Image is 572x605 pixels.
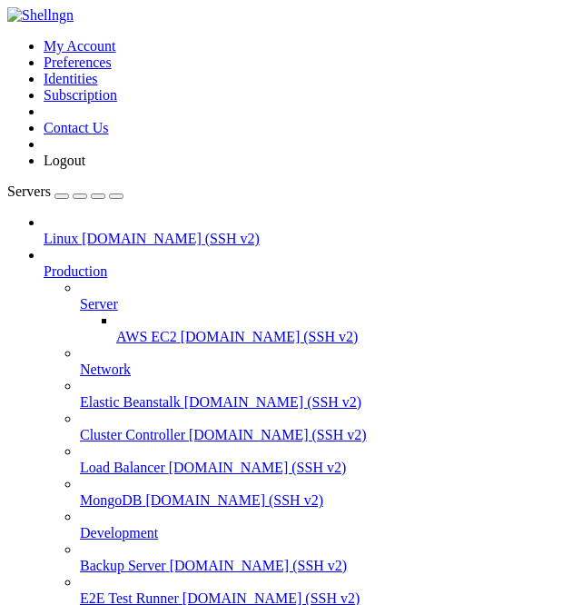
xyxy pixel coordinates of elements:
[116,329,177,344] span: AWS EC2
[7,131,51,145] span: ymore?
[80,558,166,573] span: Backup Server
[80,345,565,378] li: Network
[116,312,565,345] li: AWS EC2 [DOMAIN_NAME] (SSH v2)
[44,231,78,246] span: Linux
[80,443,565,476] li: Load Balancer [DOMAIN_NAME] (SSH v2)
[116,329,565,345] a: AWS EC2 [DOMAIN_NAME] (SSH v2)
[44,263,565,280] a: Production
[44,231,565,247] a: Linux [DOMAIN_NAME] (SSH v2)
[80,394,565,411] a: Elastic Beanstalk [DOMAIN_NAME] (SSH v2)
[44,214,565,247] li: Linux [DOMAIN_NAME] (SSH v2)
[7,38,94,53] span: ist anymore?
[7,223,87,238] span: st anymore?
[44,38,116,54] a: My Account
[80,525,565,541] a: Development
[82,231,260,246] span: [DOMAIN_NAME] (SSH v2)
[44,71,98,86] a: Identities
[80,394,181,410] span: Elastic Beanstalk
[80,296,565,312] a: Server
[44,263,107,279] span: Production
[80,362,565,378] a: Network
[170,558,348,573] span: [DOMAIN_NAME] (SSH v2)
[80,476,565,509] li: MongoDB [DOMAIN_NAME] (SSH v2)
[80,296,118,312] span: Server
[80,492,565,509] a: MongoDB [DOMAIN_NAME] (SSH v2)
[44,87,117,103] a: Subscription
[7,183,51,199] span: Servers
[7,177,51,192] span: ymore?
[80,460,565,476] a: Load Balancer [DOMAIN_NAME] (SSH v2)
[80,378,565,411] li: Elastic Beanstalk [DOMAIN_NAME] (SSH v2)
[80,427,185,442] span: Cluster Controller
[181,329,359,344] span: [DOMAIN_NAME] (SSH v2)
[23,471,30,486] div: (2, 30)
[145,492,323,508] span: [DOMAIN_NAME] (SSH v2)
[80,411,565,443] li: Cluster Controller [DOMAIN_NAME] (SSH v2)
[169,460,347,475] span: [DOMAIN_NAME] (SSH v2)
[7,471,335,486] x-row: >
[80,362,131,377] span: Network
[80,460,165,475] span: Load Balancer
[184,394,362,410] span: [DOMAIN_NAME] (SSH v2)
[189,427,367,442] span: [DOMAIN_NAME] (SSH v2)
[80,509,565,541] li: Development
[80,558,565,574] a: Backup Server [DOMAIN_NAME] (SSH v2)
[7,84,58,99] span: nymore?
[44,120,109,135] a: Contact Us
[7,7,74,24] img: Shellngn
[80,427,565,443] a: Cluster Controller [DOMAIN_NAME] (SSH v2)
[80,280,565,345] li: Server
[7,183,123,199] a: Servers
[80,525,158,541] span: Development
[44,153,85,168] a: Logout
[44,55,112,70] a: Preferences
[80,492,142,508] span: MongoDB
[7,193,450,207] span: [21:34:35] [Server thread/WARN] [minecraft/PlayerAdvancements
[80,541,565,574] li: Backup Server [DOMAIN_NAME] (SSH v2)
[7,455,15,470] span: ?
